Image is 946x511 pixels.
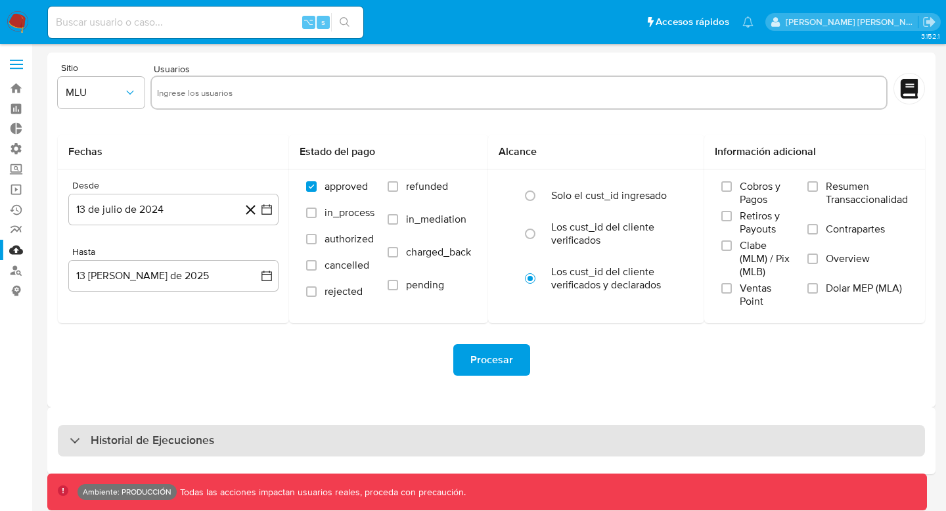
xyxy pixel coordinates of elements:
[331,13,358,32] button: search-icon
[742,16,754,28] a: Notificaciones
[83,489,171,495] p: Ambiente: PRODUCCIÓN
[304,16,313,28] span: ⌥
[321,16,325,28] span: s
[177,486,466,499] p: Todas las acciones impactan usuarios reales, proceda con precaución.
[922,15,936,29] a: Salir
[48,14,363,31] input: Buscar usuario o caso...
[786,16,918,28] p: stella.andriano@mercadolibre.com
[656,15,729,29] span: Accesos rápidos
